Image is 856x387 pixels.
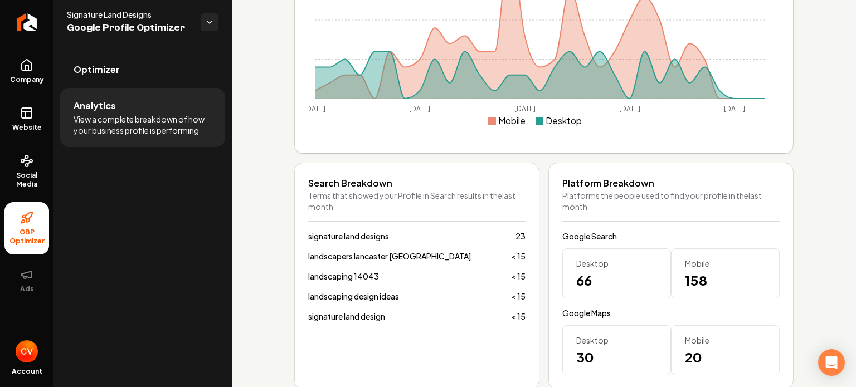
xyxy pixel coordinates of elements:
a: Social Media [4,145,49,198]
span: Desktop [576,335,657,346]
span: 158 [685,271,766,289]
a: Company [4,50,49,93]
span: Account [12,367,42,376]
span: 23 [515,231,526,242]
span: 30 [576,348,657,366]
span: landscaping 14043 [308,271,379,282]
span: Desktop [546,115,582,126]
p: Terms that showed your Profile in Search results in the last month [308,190,526,212]
button: Open user button [16,340,38,362]
span: Google Search [562,231,780,242]
span: landscaping design ideas [308,291,399,302]
span: Social Media [4,171,49,189]
span: < 15 [511,291,526,302]
span: Desktop [576,258,657,269]
tspan: [DATE] [619,105,640,113]
span: Ads [16,285,38,293]
span: Company [6,75,48,84]
tspan: [DATE] [514,105,536,113]
span: Google Profile Optimizer [67,20,192,36]
span: Optimizer [74,63,120,76]
button: Ads [4,259,49,302]
span: Mobile [685,335,766,346]
span: signature land designs [308,231,389,242]
img: Rebolt Logo [17,13,37,31]
span: < 15 [511,251,526,262]
span: GBP Optimizer [4,228,49,246]
span: Platform Breakdown [562,177,654,189]
span: < 15 [511,311,526,322]
span: Analytics [74,99,116,112]
tspan: [DATE] [409,105,430,113]
tspan: [DATE] [724,105,745,113]
span: 20 [685,348,766,366]
span: landscapers lancaster [GEOGRAPHIC_DATA] [308,251,471,262]
span: Website [8,123,46,132]
span: 66 [576,271,657,289]
span: signature land design [308,311,385,322]
span: Search Breakdown [308,177,392,189]
span: Signature Land Designs [67,9,192,20]
span: Mobile [498,115,526,126]
img: Christian Vega [16,340,38,362]
a: Website [4,97,49,141]
tspan: [DATE] [304,105,325,113]
a: Optimizer [60,52,225,87]
div: Open Intercom Messenger [818,349,845,376]
span: Google Maps [562,307,780,319]
span: View a complete breakdown of how your business profile is performing [74,114,212,136]
span: Mobile [685,258,766,269]
span: < 15 [511,271,526,282]
p: Platforms the people used to find your profile in the last month [562,190,780,212]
